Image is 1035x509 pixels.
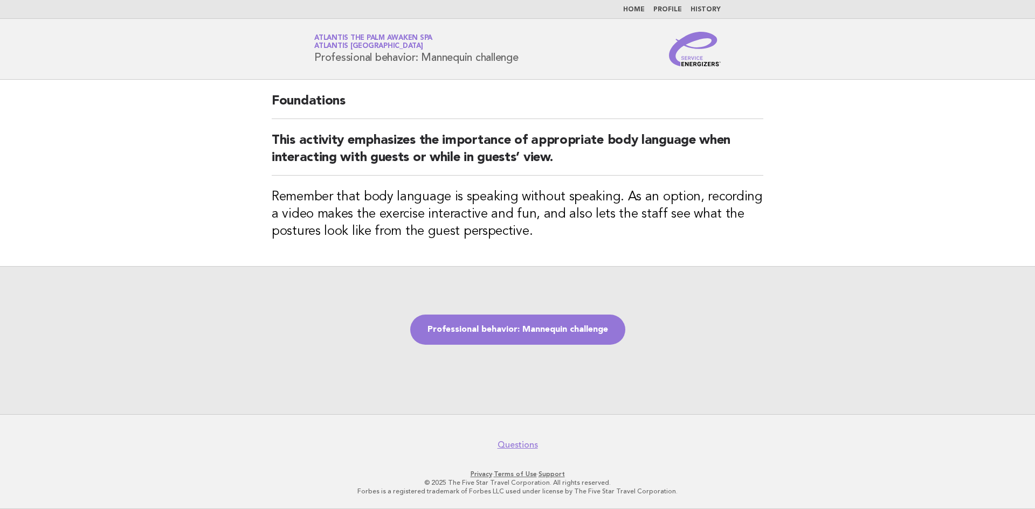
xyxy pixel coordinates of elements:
h3: Remember that body language is speaking without speaking. As an option, recording a video makes t... [272,189,763,240]
a: Questions [498,440,538,450]
a: Privacy [471,470,492,478]
a: Terms of Use [494,470,537,478]
a: Professional behavior: Mannequin challenge [410,315,625,345]
a: Support [539,470,565,478]
p: © 2025 The Five Star Travel Corporation. All rights reserved. [188,478,847,487]
h2: This activity emphasizes the importance of appropriate body language when interacting with guests... [272,132,763,176]
p: · · [188,470,847,478]
img: Service Energizers [669,32,721,66]
a: Profile [653,6,682,13]
a: History [691,6,721,13]
a: Atlantis The Palm Awaken SpaAtlantis [GEOGRAPHIC_DATA] [314,34,432,50]
a: Home [623,6,645,13]
span: Atlantis [GEOGRAPHIC_DATA] [314,43,423,50]
h1: Professional behavior: Mannequin challenge [314,35,519,63]
p: Forbes is a registered trademark of Forbes LLC used under license by The Five Star Travel Corpora... [188,487,847,496]
h2: Foundations [272,93,763,119]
